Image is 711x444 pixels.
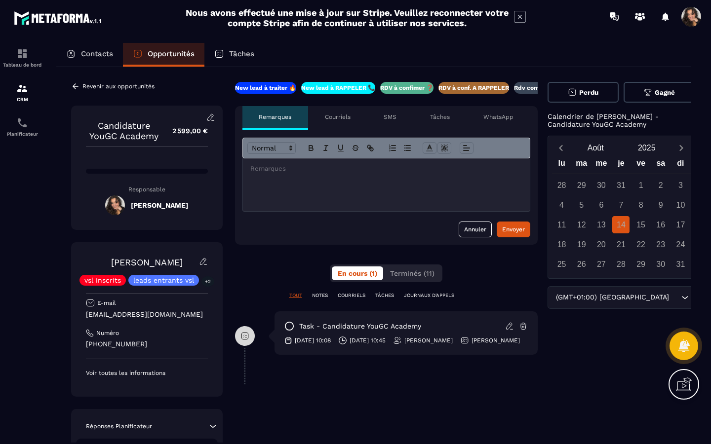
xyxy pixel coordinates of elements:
div: Calendar wrapper [552,156,691,273]
a: formationformationTableau de bord [2,40,42,75]
img: formation [16,82,28,94]
div: 24 [672,236,689,253]
div: 19 [573,236,590,253]
span: (GMT+01:00) [GEOGRAPHIC_DATA] [554,292,671,303]
p: Remarques [259,113,291,121]
div: Calendar days [552,177,691,273]
p: NOTES [312,292,328,299]
button: Previous month [552,141,570,154]
p: 2 599,00 € [162,121,208,141]
div: me [592,156,611,174]
img: logo [14,9,103,27]
p: JOURNAUX D'APPELS [404,292,454,299]
p: WhatsApp [483,113,513,121]
p: Tâches [430,113,450,121]
p: CRM [2,97,42,102]
div: 18 [553,236,570,253]
a: [PERSON_NAME] [111,257,183,267]
p: TÂCHES [375,292,394,299]
input: Search for option [671,292,679,303]
div: 3 [672,177,689,194]
img: scheduler [16,117,28,129]
p: TOUT [289,292,302,299]
div: 16 [652,216,670,233]
a: Contacts [56,43,123,67]
div: 5 [573,196,590,214]
p: +2 [201,276,214,287]
p: Courriels [325,113,351,121]
div: 25 [553,256,570,273]
p: New lead à RAPPELER 📞 [301,84,375,92]
p: Opportunités [148,49,195,58]
p: Rdv confirmé ✅ [514,84,561,92]
div: 7 [612,196,630,214]
div: 29 [573,177,590,194]
button: Annuler [459,222,492,237]
div: 15 [632,216,650,233]
div: ma [572,156,592,174]
p: SMS [384,113,396,121]
div: 2 [652,177,670,194]
p: Voir toutes les informations [86,369,208,377]
p: RDV à conf. A RAPPELER [438,84,509,92]
div: 22 [632,236,650,253]
p: Contacts [81,49,113,58]
button: Envoyer [497,222,530,237]
a: Tâches [204,43,264,67]
p: COURRIELS [338,292,365,299]
div: 20 [592,236,610,253]
a: Opportunités [123,43,204,67]
div: 27 [592,256,610,273]
div: 6 [592,196,610,214]
p: vsl inscrits [84,277,121,284]
a: formationformationCRM [2,75,42,110]
p: E-mail [97,299,116,307]
p: Planificateur [2,131,42,137]
div: 29 [632,256,650,273]
button: Perdu [548,82,619,103]
p: [PERSON_NAME] [404,336,453,344]
h5: [PERSON_NAME] [131,201,188,209]
button: En cours (1) [332,266,383,280]
div: 31 [612,177,630,194]
p: [DATE] 10:08 [295,336,331,344]
button: Terminés (11) [384,266,440,280]
span: Terminés (11) [390,269,434,277]
button: Open years overlay [621,139,672,156]
p: RDV à confimer ❓ [380,84,434,92]
p: Responsable [86,186,208,193]
div: 14 [612,216,630,233]
button: Open months overlay [570,139,622,156]
p: [EMAIL_ADDRESS][DOMAIN_NAME] [86,310,208,319]
h2: Nous avons effectué une mise à jour sur Stripe. Veuillez reconnecter votre compte Stripe afin de ... [185,7,509,28]
div: 10 [672,196,689,214]
p: Calendrier de [PERSON_NAME] - Candidature YouGC Academy [548,112,695,128]
div: 9 [652,196,670,214]
p: Tâches [229,49,254,58]
p: Réponses Planificateur [86,422,152,430]
div: 11 [553,216,570,233]
div: 4 [553,196,570,214]
div: 30 [652,256,670,273]
div: 28 [553,177,570,194]
div: sa [651,156,671,174]
span: Perdu [579,89,598,96]
div: di [671,156,690,174]
div: 13 [592,216,610,233]
div: 28 [612,256,630,273]
div: 17 [672,216,689,233]
span: Gagné [655,89,675,96]
button: Next month [672,141,691,154]
div: 26 [573,256,590,273]
p: New lead à traiter 🔥 [235,84,296,92]
div: 30 [592,177,610,194]
div: 31 [672,256,689,273]
div: lu [552,156,572,174]
p: [PHONE_NUMBER] [86,339,208,349]
p: task - Candidature YouGC Academy [299,322,421,331]
p: [PERSON_NAME] [472,336,520,344]
div: je [611,156,631,174]
div: 23 [652,236,670,253]
button: Gagné [624,82,695,103]
a: schedulerschedulerPlanificateur [2,110,42,144]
